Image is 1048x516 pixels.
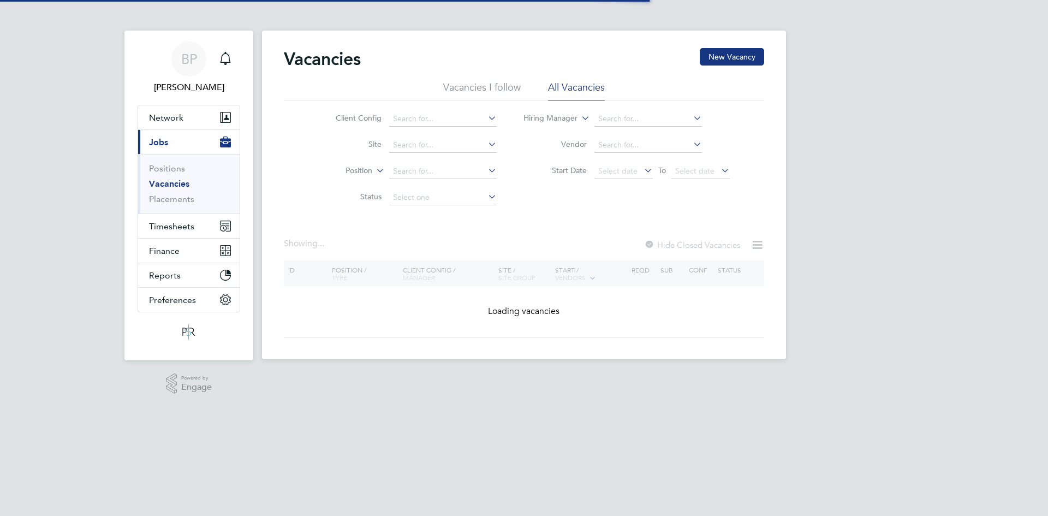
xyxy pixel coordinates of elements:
[124,31,253,360] nav: Main navigation
[598,166,638,176] span: Select date
[675,166,714,176] span: Select date
[181,383,212,392] span: Engage
[524,139,587,149] label: Vendor
[138,154,240,213] div: Jobs
[138,81,240,94] span: Ben Perkin
[319,113,382,123] label: Client Config
[389,164,497,179] input: Search for...
[149,112,183,123] span: Network
[524,165,587,175] label: Start Date
[594,138,702,153] input: Search for...
[284,238,326,250] div: Showing
[644,240,740,250] label: Hide Closed Vacancies
[515,113,577,124] label: Hiring Manager
[309,165,372,176] label: Position
[149,270,181,281] span: Reports
[319,139,382,149] label: Site
[138,263,240,287] button: Reports
[389,111,497,127] input: Search for...
[181,52,197,66] span: BP
[655,163,669,177] span: To
[149,179,189,189] a: Vacancies
[138,239,240,263] button: Finance
[700,48,764,66] button: New Vacancy
[138,105,240,129] button: Network
[149,246,180,256] span: Finance
[138,288,240,312] button: Preferences
[181,373,212,383] span: Powered by
[138,214,240,238] button: Timesheets
[138,41,240,94] a: BP[PERSON_NAME]
[443,81,521,100] li: Vacancies I follow
[166,373,212,394] a: Powered byEngage
[149,137,168,147] span: Jobs
[594,111,702,127] input: Search for...
[149,221,194,232] span: Timesheets
[149,194,194,204] a: Placements
[389,138,497,153] input: Search for...
[284,48,361,70] h2: Vacancies
[149,163,185,174] a: Positions
[138,130,240,154] button: Jobs
[389,190,497,205] input: Select one
[548,81,605,100] li: All Vacancies
[318,238,324,249] span: ...
[319,192,382,201] label: Status
[138,323,240,341] a: Go to home page
[179,323,199,341] img: psrsolutions-logo-retina.png
[149,295,196,305] span: Preferences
